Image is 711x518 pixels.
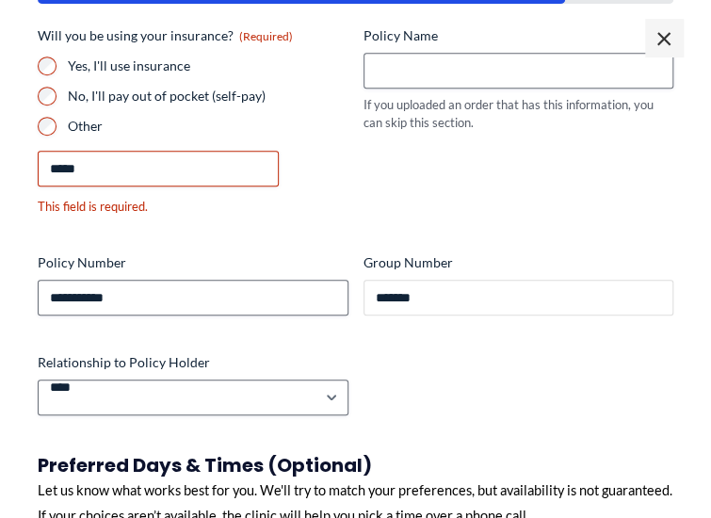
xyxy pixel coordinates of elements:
[364,96,674,131] div: If you uploaded an order that has this information, you can skip this section.
[38,26,293,45] legend: Will you be using your insurance?
[68,117,348,136] label: Other
[364,253,674,272] label: Group Number
[38,253,348,272] label: Policy Number
[645,19,683,57] span: ×
[68,87,348,105] label: No, I'll pay out of pocket (self-pay)
[38,453,673,478] h3: Preferred Days & Times (Optional)
[38,198,348,216] div: This field is required.
[38,151,279,186] input: Other Choice, please specify
[68,57,348,75] label: Yes, I'll use insurance
[38,353,348,372] label: Relationship to Policy Holder
[364,26,674,45] label: Policy Name
[239,29,293,43] span: (Required)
